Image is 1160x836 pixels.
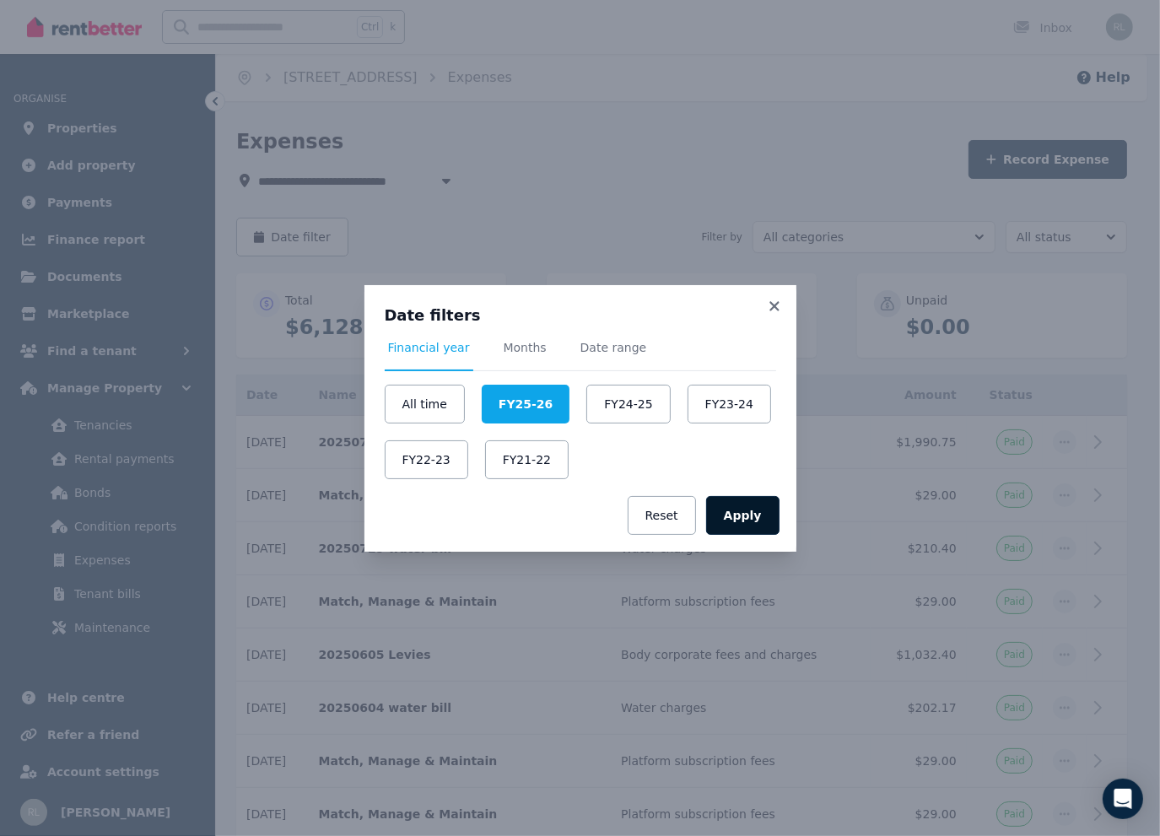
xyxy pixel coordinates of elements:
[385,440,468,479] button: FY22-23
[504,339,547,356] span: Months
[688,385,771,423] button: FY23-24
[706,496,780,535] button: Apply
[385,385,465,423] button: All time
[586,385,670,423] button: FY24-25
[385,305,776,326] h3: Date filters
[628,496,696,535] button: Reset
[1103,779,1143,819] div: Open Intercom Messenger
[385,339,776,371] nav: Tabs
[580,339,647,356] span: Date range
[388,339,470,356] span: Financial year
[482,385,569,423] button: FY25-26
[485,440,569,479] button: FY21-22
